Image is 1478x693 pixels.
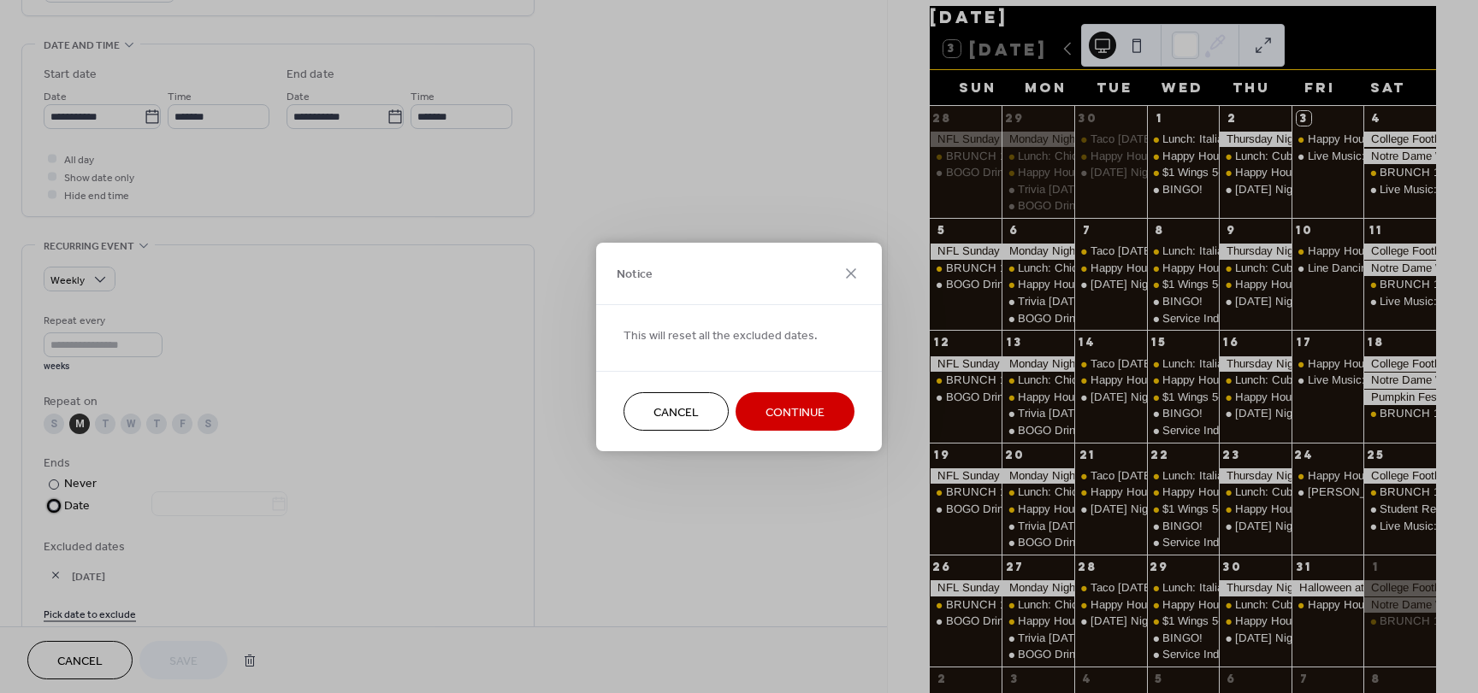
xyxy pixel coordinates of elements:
[624,326,818,344] span: This will reset all the excluded dates.
[624,392,729,431] button: Cancel
[617,266,653,284] span: Notice
[736,392,854,431] button: Continue
[766,403,825,421] span: Continue
[653,403,699,421] span: Cancel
